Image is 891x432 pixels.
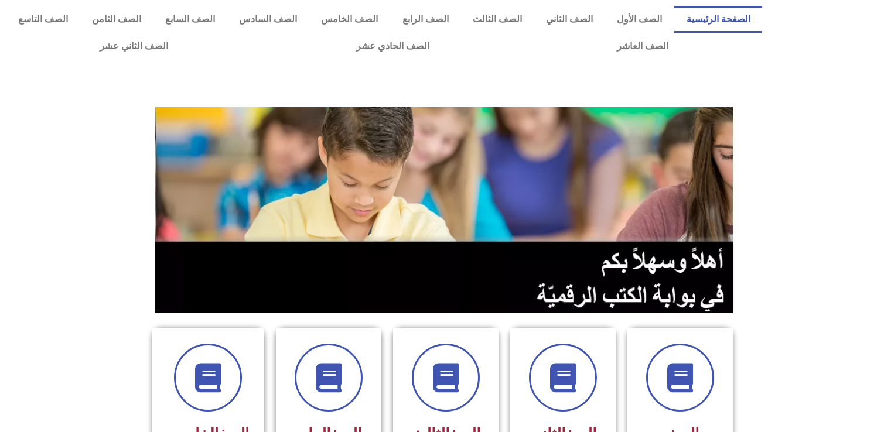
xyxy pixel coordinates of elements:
a: الصف العاشر [523,33,762,60]
a: الصف السابع [153,6,227,33]
a: الصف التاسع [6,6,80,33]
a: الصفحة الرئيسية [674,6,762,33]
a: الصف الخامس [309,6,390,33]
a: الصف الثالث [460,6,534,33]
a: الصف الثاني عشر [6,33,262,60]
a: الصف الثاني [534,6,605,33]
a: الصف الحادي عشر [262,33,523,60]
a: الصف السادس [227,6,309,33]
a: الصف الثامن [80,6,153,33]
a: الصف الأول [605,6,674,33]
a: الصف الرابع [390,6,460,33]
